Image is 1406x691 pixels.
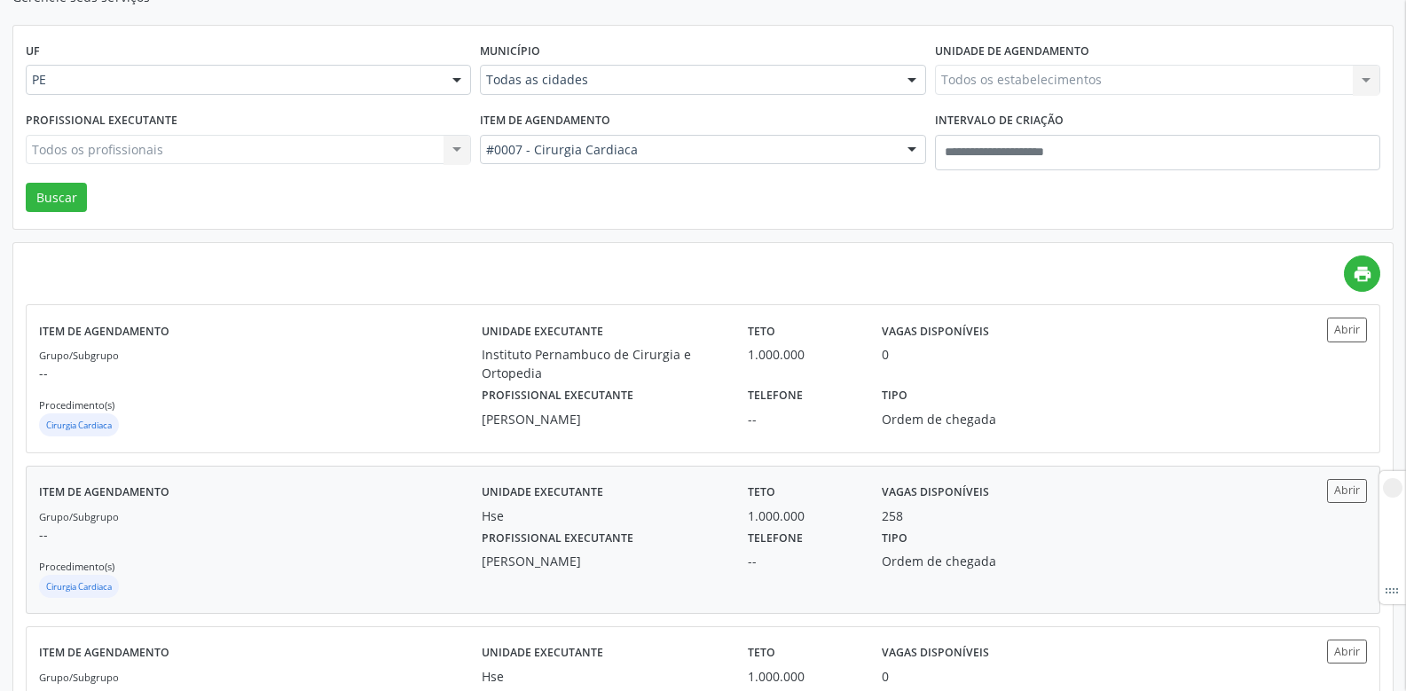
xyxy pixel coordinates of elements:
[482,345,723,382] div: Instituto Pernambuco de Cirurgia e Ortopedia
[482,640,603,667] label: Unidade executante
[882,506,903,525] div: 258
[39,671,119,684] small: Grupo/Subgrupo
[1327,318,1367,342] button: Abrir
[748,525,803,553] label: Telefone
[480,38,540,66] label: Município
[39,318,169,345] label: Item de agendamento
[1327,640,1367,664] button: Abrir
[482,506,723,525] div: Hse
[39,479,169,506] label: Item de agendamento
[482,410,723,428] div: [PERSON_NAME]
[748,410,856,428] div: --
[482,479,603,506] label: Unidade executante
[39,510,119,523] small: Grupo/Subgrupo
[39,560,114,573] small: Procedimento(s)
[748,640,775,667] label: Teto
[39,398,114,412] small: Procedimento(s)
[482,552,723,570] div: [PERSON_NAME]
[882,479,989,506] label: Vagas disponíveis
[748,506,856,525] div: 1.000.000
[1327,479,1367,503] button: Abrir
[480,107,610,135] label: Item de agendamento
[486,71,889,89] span: Todas as cidades
[882,318,989,345] label: Vagas disponíveis
[748,318,775,345] label: Teto
[482,525,633,553] label: Profissional executante
[39,640,169,667] label: Item de agendamento
[748,479,775,506] label: Teto
[935,38,1089,66] label: Unidade de agendamento
[39,349,119,362] small: Grupo/Subgrupo
[486,141,889,159] span: #0007 - Cirurgia Cardiaca
[26,38,40,66] label: UF
[26,183,87,213] button: Buscar
[748,345,856,364] div: 1.000.000
[39,364,482,382] p: --
[882,525,907,553] label: Tipo
[882,667,889,686] div: 0
[748,552,856,570] div: --
[46,420,112,431] small: Cirurgia Cardiaca
[482,382,633,410] label: Profissional executante
[882,382,907,410] label: Tipo
[882,345,889,364] div: 0
[882,640,989,667] label: Vagas disponíveis
[1344,255,1380,292] a: print
[748,382,803,410] label: Telefone
[882,410,1056,428] div: Ordem de chegada
[882,552,1056,570] div: Ordem de chegada
[46,581,112,593] small: Cirurgia Cardiaca
[482,318,603,345] label: Unidade executante
[748,667,856,686] div: 1.000.000
[26,107,177,135] label: Profissional executante
[1353,264,1372,284] i: print
[32,71,435,89] span: PE
[935,107,1064,135] label: Intervalo de criação
[482,667,723,686] div: Hse
[39,525,482,544] p: --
